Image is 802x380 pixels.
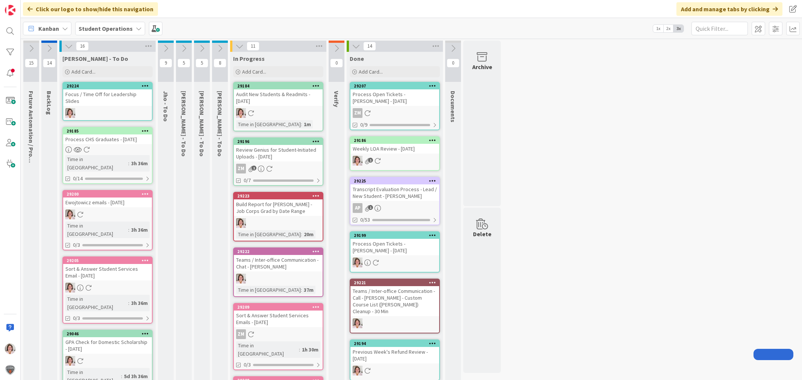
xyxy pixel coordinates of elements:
[350,55,364,62] span: Done
[350,203,439,213] div: AP
[350,178,439,184] div: 29225
[350,232,439,239] div: 29199
[234,145,323,161] div: Review Genius for Student-Initiated Uploads - [DATE]
[236,286,301,294] div: Time in [GEOGRAPHIC_DATA]
[350,108,439,118] div: ZM
[360,216,370,224] span: 0/53
[76,42,89,51] span: 16
[252,166,256,170] span: 1
[350,83,439,89] div: 29207
[473,229,491,238] div: Delete
[5,5,15,15] img: Visit kanbanzone.com
[350,340,439,363] div: 29194Previous Week's Refund Review - [DATE]
[65,356,75,366] img: EW
[67,331,152,336] div: 29046
[353,156,362,166] img: EW
[65,210,75,219] img: EW
[302,230,315,238] div: 20m
[65,108,75,118] img: EW
[237,83,323,89] div: 29184
[234,304,323,311] div: 29209
[79,25,133,32] b: Student Operations
[234,274,323,283] div: EW
[234,248,323,271] div: 29222Teams / Inter-office Communication - Chat - [PERSON_NAME]
[236,164,246,173] div: ZM
[353,108,362,118] div: ZM
[350,83,439,106] div: 29207Process Open Tickets - [PERSON_NAME] - [DATE]
[63,257,152,264] div: 29205
[234,83,323,89] div: 29184
[299,345,300,354] span: :
[350,347,439,363] div: Previous Week's Refund Review - [DATE]
[63,134,152,144] div: Process CHS Graduates - [DATE]
[63,330,152,354] div: 29046GPA Check for Domestic Scholarship - [DATE]
[301,230,302,238] span: :
[449,91,457,122] span: Documents
[350,137,439,144] div: 29186
[350,239,439,255] div: Process Open Tickets - [PERSON_NAME] - [DATE]
[62,55,128,62] span: Emilie - To Do
[67,83,152,89] div: 29224
[673,25,684,32] span: 3x
[236,218,246,228] img: EW
[691,22,748,35] input: Quick Filter...
[354,178,439,184] div: 29225
[128,299,129,307] span: :
[350,156,439,166] div: EW
[198,91,206,157] span: Eric - To Do
[63,191,152,198] div: 29200
[353,318,362,328] img: EW
[67,128,152,134] div: 29185
[302,120,313,128] div: 1m
[63,198,152,207] div: Ewojtowicz emails - [DATE]
[237,305,323,310] div: 29209
[301,120,302,128] span: :
[196,59,208,68] span: 5
[128,226,129,234] span: :
[38,24,59,33] span: Kanban
[234,218,323,228] div: EW
[363,42,376,51] span: 14
[350,279,439,316] div: 29221Teams / Inter-office Communication - Call - [PERSON_NAME] - Custom Course List ([PERSON_NAME...
[25,59,38,68] span: 15
[244,361,251,369] span: 0/3
[350,318,439,328] div: EW
[447,59,459,68] span: 0
[472,62,492,71] div: Archive
[354,233,439,238] div: 29199
[234,108,323,118] div: EW
[236,274,246,283] img: EW
[244,176,251,184] span: 0/7
[234,138,323,145] div: 29196
[350,279,439,286] div: 29221
[65,295,128,311] div: Time in [GEOGRAPHIC_DATA]
[128,159,129,167] span: :
[73,241,80,249] span: 0/3
[330,59,343,68] span: 0
[27,91,35,193] span: Future Automation / Process Building
[234,138,323,161] div: 29196Review Genius for Student-Initiated Uploads - [DATE]
[236,329,246,339] div: ZM
[71,68,96,75] span: Add Card...
[63,128,152,144] div: 29185Process CHS Graduates - [DATE]
[234,329,323,339] div: ZM
[354,341,439,346] div: 29194
[247,42,259,51] span: 11
[5,344,15,354] img: EW
[129,159,150,167] div: 3h 36m
[234,304,323,327] div: 29209Sort & Answer Student Services Emails - [DATE]
[234,255,323,271] div: Teams / Inter-office Communication - Chat - [PERSON_NAME]
[236,108,246,118] img: EW
[63,283,152,293] div: EW
[353,258,362,267] img: EW
[233,55,265,62] span: In Progress
[5,365,15,375] img: avatar
[350,184,439,201] div: Transcript Evaluation Process - Lead / New Student - [PERSON_NAME]
[368,158,373,163] span: 1
[234,193,323,199] div: 29223
[354,280,439,285] div: 29221
[236,230,301,238] div: Time in [GEOGRAPHIC_DATA]
[67,192,152,197] div: 29200
[350,89,439,106] div: Process Open Tickets - [PERSON_NAME] - [DATE]
[129,226,150,234] div: 3h 36m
